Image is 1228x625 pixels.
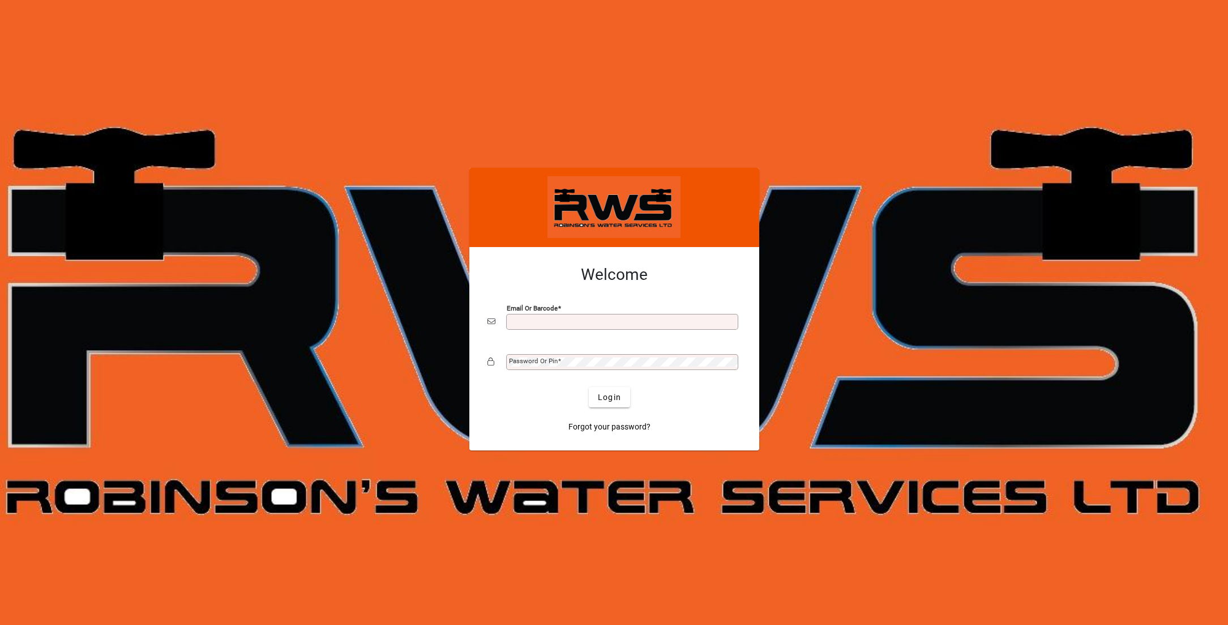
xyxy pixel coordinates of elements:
h2: Welcome [487,265,741,284]
mat-label: Email or Barcode [507,304,558,312]
button: Login [589,387,630,407]
mat-label: Password or Pin [509,357,558,365]
a: Forgot your password? [564,416,655,437]
span: Forgot your password? [568,421,651,433]
span: Login [598,392,621,403]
